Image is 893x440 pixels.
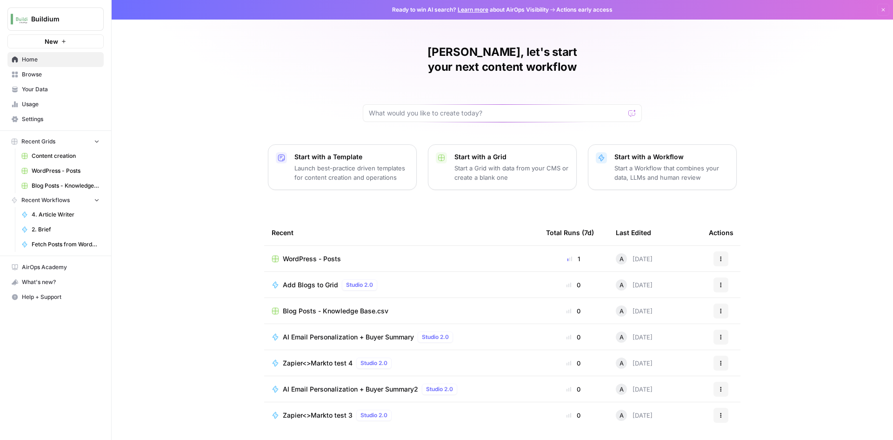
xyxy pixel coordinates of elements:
[7,260,104,275] a: AirOps Academy
[346,281,373,289] span: Studio 2.0
[620,306,624,316] span: A
[22,55,100,64] span: Home
[7,193,104,207] button: Recent Workflows
[272,254,531,264] a: WordPress - Posts
[17,207,104,222] a: 4. Article Writer
[7,7,104,31] button: Workspace: Buildium
[616,305,653,317] div: [DATE]
[32,182,100,190] span: Blog Posts - Knowledge Base.csv
[709,220,733,245] div: Actions
[7,52,104,67] a: Home
[546,254,601,264] div: 1
[22,85,100,94] span: Your Data
[363,45,642,74] h1: [PERSON_NAME], let's start your next content workflow
[283,385,418,394] span: AI Email Personalization + Buyer Summary2
[360,411,387,420] span: Studio 2.0
[620,385,624,394] span: A
[546,280,601,290] div: 0
[428,144,577,190] button: Start with a GridStart a Grid with data from your CMS or create a blank one
[17,222,104,237] a: 2. Brief
[283,411,353,420] span: Zapier<>Markto test 3
[294,163,409,182] p: Launch best-practice driven templates for content creation and operations
[556,6,613,14] span: Actions early access
[22,100,100,108] span: Usage
[22,70,100,79] span: Browse
[546,220,594,245] div: Total Runs (7d)
[272,358,531,369] a: Zapier<>Markto test 4Studio 2.0
[620,411,624,420] span: A
[426,385,453,393] span: Studio 2.0
[616,332,653,343] div: [DATE]
[454,152,569,162] p: Start with a Grid
[21,196,70,204] span: Recent Workflows
[454,163,569,182] p: Start a Grid with data from your CMS or create a blank one
[272,410,531,421] a: Zapier<>Markto test 3Studio 2.0
[7,275,104,290] button: What's new?
[283,359,353,368] span: Zapier<>Markto test 4
[32,167,100,175] span: WordPress - Posts
[458,6,488,13] a: Learn more
[272,279,531,291] a: Add Blogs to GridStudio 2.0
[272,384,531,395] a: AI Email Personalization + Buyer Summary2Studio 2.0
[17,149,104,163] a: Content creation
[8,275,103,289] div: What's new?
[7,97,104,112] a: Usage
[45,37,58,46] span: New
[620,332,624,342] span: A
[616,410,653,421] div: [DATE]
[546,359,601,368] div: 0
[283,280,338,290] span: Add Blogs to Grid
[620,359,624,368] span: A
[369,108,625,118] input: What would you like to create today?
[22,115,100,123] span: Settings
[616,220,651,245] div: Last Edited
[31,14,87,24] span: Buildium
[546,306,601,316] div: 0
[32,210,100,219] span: 4. Article Writer
[22,263,100,271] span: AirOps Academy
[7,135,104,149] button: Recent Grids
[620,254,624,264] span: A
[11,11,27,27] img: Buildium Logo
[546,385,601,394] div: 0
[17,163,104,178] a: WordPress - Posts
[7,34,104,48] button: New
[588,144,737,190] button: Start with a WorkflowStart a Workflow that combines your data, LLMs and human review
[7,112,104,127] a: Settings
[616,279,653,291] div: [DATE]
[272,220,531,245] div: Recent
[392,6,549,14] span: Ready to win AI search? about AirOps Visibility
[17,178,104,193] a: Blog Posts - Knowledge Base.csv
[7,82,104,97] a: Your Data
[32,225,100,234] span: 2. Brief
[546,411,601,420] div: 0
[17,237,104,252] a: Fetch Posts from WordPress
[7,67,104,82] a: Browse
[294,152,409,162] p: Start with a Template
[32,240,100,249] span: Fetch Posts from WordPress
[21,137,55,146] span: Recent Grids
[32,152,100,160] span: Content creation
[7,290,104,305] button: Help + Support
[620,280,624,290] span: A
[614,152,729,162] p: Start with a Workflow
[422,333,449,341] span: Studio 2.0
[616,384,653,395] div: [DATE]
[616,358,653,369] div: [DATE]
[614,163,729,182] p: Start a Workflow that combines your data, LLMs and human review
[272,306,531,316] a: Blog Posts - Knowledge Base.csv
[546,332,601,342] div: 0
[283,306,388,316] span: Blog Posts - Knowledge Base.csv
[268,144,417,190] button: Start with a TemplateLaunch best-practice driven templates for content creation and operations
[272,332,531,343] a: AI Email Personalization + Buyer SummaryStudio 2.0
[22,293,100,301] span: Help + Support
[283,332,414,342] span: AI Email Personalization + Buyer Summary
[283,254,341,264] span: WordPress - Posts
[616,253,653,264] div: [DATE]
[360,359,387,367] span: Studio 2.0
